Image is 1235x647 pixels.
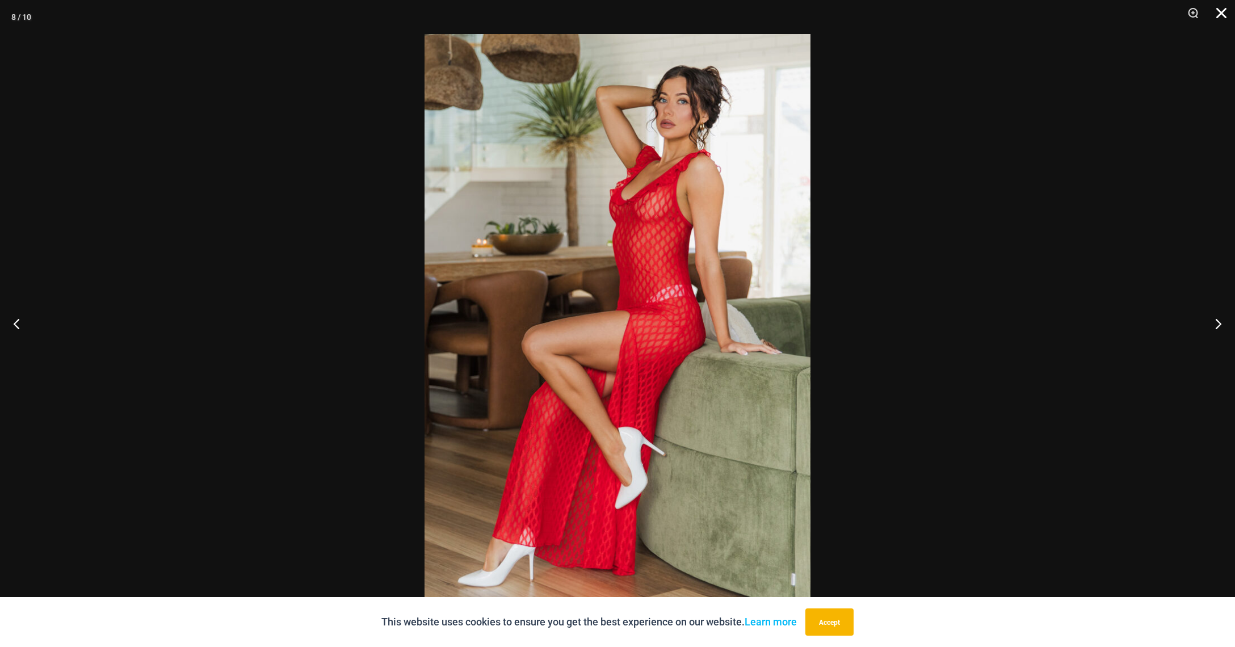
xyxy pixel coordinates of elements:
[805,608,854,636] button: Accept
[745,616,797,628] a: Learn more
[381,614,797,631] p: This website uses cookies to ensure you get the best experience on our website.
[1192,295,1235,352] button: Next
[11,9,31,26] div: 8 / 10
[425,34,810,613] img: Sometimes Red 587 Dress 08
